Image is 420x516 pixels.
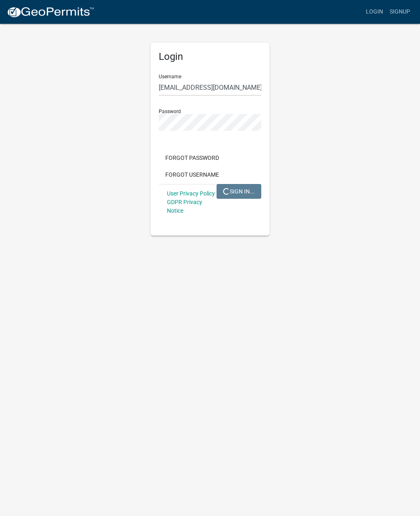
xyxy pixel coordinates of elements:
[363,4,386,20] a: Login
[159,51,261,63] h5: Login
[223,188,255,194] span: SIGN IN...
[159,150,226,165] button: Forgot Password
[159,167,226,182] button: Forgot Username
[167,190,215,197] a: User Privacy Policy
[217,184,261,199] button: SIGN IN...
[386,4,413,20] a: Signup
[167,199,202,214] a: GDPR Privacy Notice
